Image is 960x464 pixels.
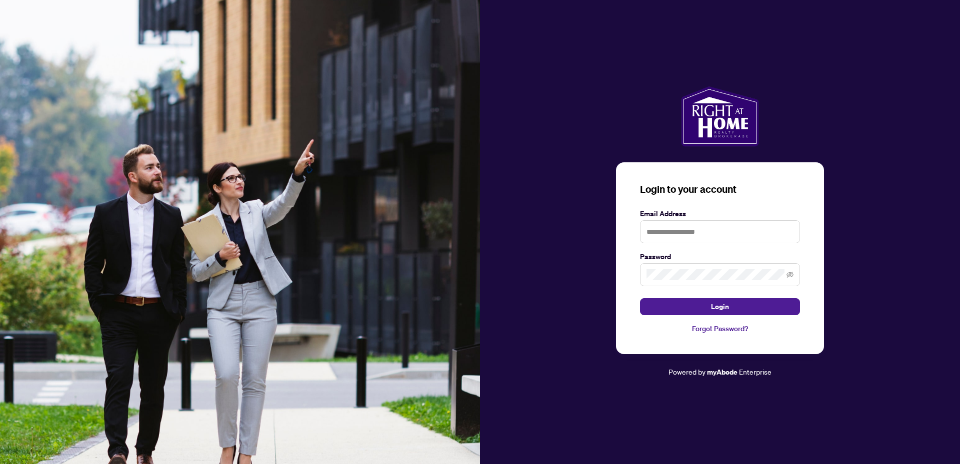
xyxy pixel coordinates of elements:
[786,271,793,278] span: eye-invisible
[668,367,705,376] span: Powered by
[707,367,737,378] a: myAbode
[640,251,800,262] label: Password
[640,182,800,196] h3: Login to your account
[711,299,729,315] span: Login
[640,208,800,219] label: Email Address
[681,86,758,146] img: ma-logo
[739,367,771,376] span: Enterprise
[640,323,800,334] a: Forgot Password?
[640,298,800,315] button: Login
